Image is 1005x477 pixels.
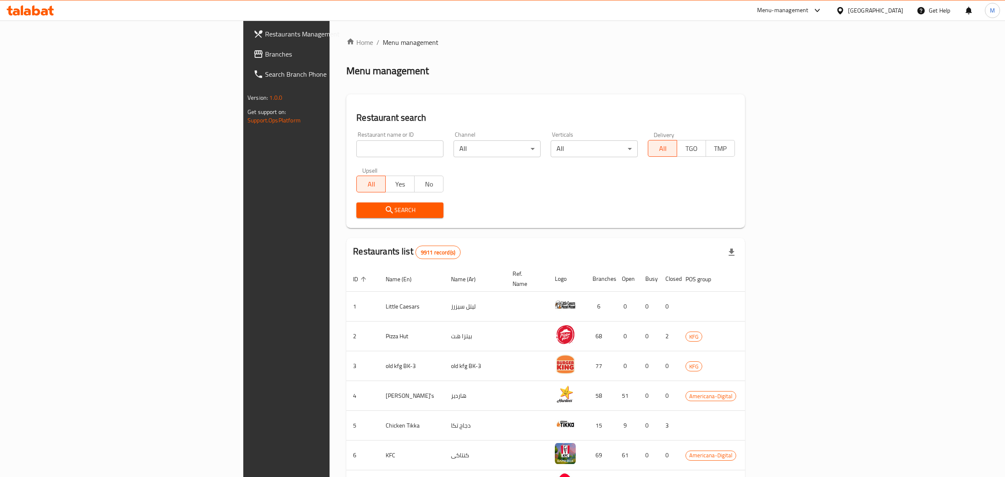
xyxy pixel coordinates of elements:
div: Menu-management [757,5,809,16]
span: ID [353,274,369,284]
th: Logo [548,266,586,292]
td: 58 [586,381,615,411]
td: 0 [659,351,679,381]
span: Name (Ar) [451,274,487,284]
td: بيتزا هت [444,321,506,351]
span: KFG [686,332,702,342]
button: TMP [706,140,735,157]
span: Yes [389,178,411,190]
h2: Restaurant search [356,111,735,124]
span: KFG [686,362,702,371]
th: Open [615,266,639,292]
span: Americana-Digital [686,451,736,460]
a: Search Branch Phone [247,64,411,84]
td: 0 [639,441,659,470]
div: [GEOGRAPHIC_DATA] [848,6,903,15]
button: Yes [385,176,415,192]
td: Chicken Tikka [379,411,444,441]
input: Search for restaurant name or ID.. [356,140,443,157]
nav: breadcrumb [346,37,745,47]
span: Branches [265,49,405,59]
span: TGO [680,143,703,155]
td: 0 [639,321,659,351]
th: Busy [639,266,659,292]
img: old kfg BK-3 [555,354,576,375]
span: All [360,178,382,190]
img: KFC [555,443,576,464]
td: 0 [659,441,679,470]
span: Americana-Digital [686,391,736,401]
td: 0 [639,292,659,321]
td: 6 [586,292,615,321]
td: كنتاكى [444,441,506,470]
td: old kfg BK-3 [444,351,506,381]
th: Branches [586,266,615,292]
span: 1.0.0 [269,92,282,103]
button: TGO [677,140,706,157]
td: ليتل سيزرز [444,292,506,321]
a: Restaurants Management [247,24,411,44]
td: old kfg BK-3 [379,351,444,381]
span: Name (En) [386,274,423,284]
td: KFC [379,441,444,470]
label: Upsell [362,167,378,173]
img: Hardee's [555,384,576,404]
td: 3 [659,411,679,441]
td: Pizza Hut [379,321,444,351]
div: Total records count [415,246,461,259]
span: No [418,178,440,190]
div: All [551,140,638,157]
div: Export file [722,242,742,262]
td: دجاج تكا [444,411,506,441]
td: Little Caesars [379,292,444,321]
td: 0 [639,411,659,441]
span: Search Branch Phone [265,69,405,79]
td: هارديز [444,381,506,411]
td: 0 [659,381,679,411]
button: Search [356,202,443,218]
button: No [414,176,443,192]
label: Delivery [654,132,675,137]
td: 68 [586,321,615,351]
a: Support.OpsPlatform [247,115,301,126]
td: [PERSON_NAME]'s [379,381,444,411]
td: 9 [615,411,639,441]
td: 0 [639,351,659,381]
span: Search [363,205,437,215]
td: 61 [615,441,639,470]
th: Closed [659,266,679,292]
img: Chicken Tikka [555,413,576,434]
span: All [652,143,674,155]
td: 51 [615,381,639,411]
span: 9911 record(s) [416,249,460,257]
td: 0 [659,292,679,321]
td: 0 [639,381,659,411]
span: POS group [685,274,722,284]
button: All [356,176,386,192]
td: 15 [586,411,615,441]
td: 0 [615,292,639,321]
span: Ref. Name [513,269,538,289]
span: Get support on: [247,106,286,117]
span: Restaurants Management [265,29,405,39]
h2: Restaurants list [353,245,461,259]
td: 69 [586,441,615,470]
td: 2 [659,321,679,351]
td: 0 [615,321,639,351]
span: TMP [709,143,732,155]
span: Version: [247,92,268,103]
button: All [648,140,677,157]
img: Pizza Hut [555,324,576,345]
div: All [454,140,541,157]
a: Branches [247,44,411,64]
img: Little Caesars [555,294,576,315]
span: M [990,6,995,15]
td: 0 [615,351,639,381]
td: 77 [586,351,615,381]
